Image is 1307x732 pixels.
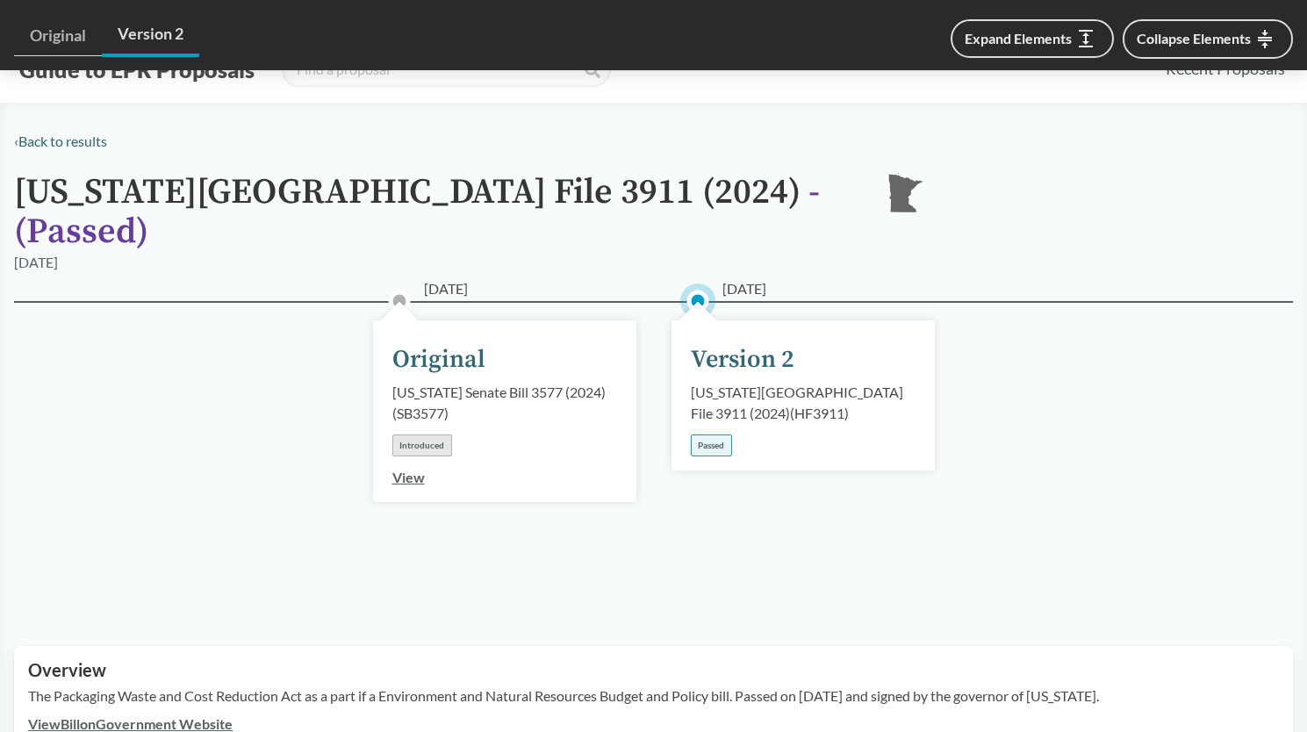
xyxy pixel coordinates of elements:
[14,16,102,56] a: Original
[424,278,468,299] span: [DATE]
[14,133,107,149] a: ‹Back to results
[392,434,452,456] div: Introduced
[14,252,58,273] div: [DATE]
[28,660,1279,680] h2: Overview
[28,685,1279,707] p: The Packaging Waste and Cost Reduction Act as a part if a Environment and Natural Resources Budge...
[14,173,857,252] h1: [US_STATE][GEOGRAPHIC_DATA] File 3911 (2024)
[392,382,617,424] div: [US_STATE] Senate Bill 3577 (2024) ( SB3577 )
[102,14,199,57] a: Version 2
[691,382,916,424] div: [US_STATE][GEOGRAPHIC_DATA] File 3911 (2024) ( HF3911 )
[691,341,794,378] div: Version 2
[722,278,766,299] span: [DATE]
[14,170,820,254] span: - ( Passed )
[392,341,485,378] div: Original
[28,715,233,732] a: ViewBillonGovernment Website
[1123,19,1293,59] button: Collapse Elements
[951,19,1114,58] button: Expand Elements
[691,434,732,456] div: Passed
[392,469,425,485] a: View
